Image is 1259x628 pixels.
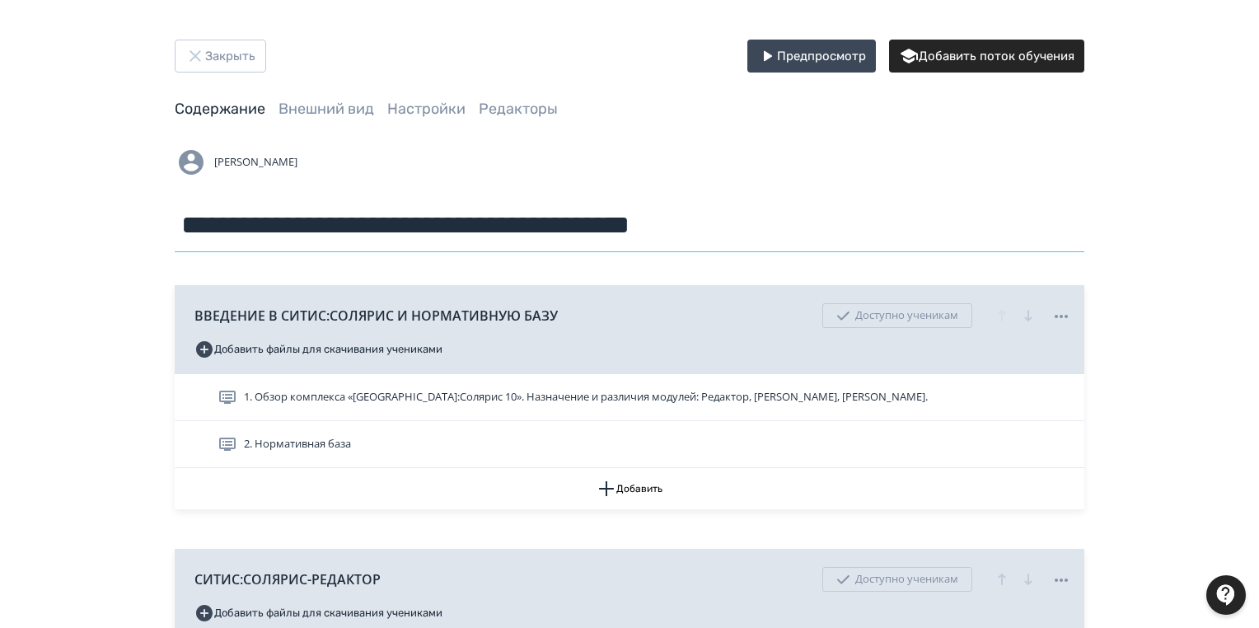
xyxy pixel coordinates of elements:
[244,436,351,452] span: 2. Нормативная база
[822,303,972,328] div: Доступно ученикам
[889,40,1084,73] button: Добавить поток обучения
[479,100,558,118] a: Редакторы
[175,421,1084,468] div: 2. Нормативная база
[244,389,928,405] span: 1. Обзор комплекса «СИТИС:Солярис 10». Назначение и различия модулей: Редактор, Аналитик, Моделлер.
[175,468,1084,509] button: Добавить
[214,154,297,171] span: [PERSON_NAME]
[194,600,442,626] button: Добавить файлы для скачивания учениками
[278,100,374,118] a: Внешний вид
[194,336,442,363] button: Добавить файлы для скачивания учениками
[387,100,466,118] a: Настройки
[175,40,266,73] button: Закрыть
[194,306,558,326] span: ВВЕДЕНИЕ В СИТИС:СОЛЯРИС И НОРМАТИВНУЮ БАЗУ
[175,374,1084,421] div: 1. Обзор комплекса «[GEOGRAPHIC_DATA]:Солярис 10». Назначение и различия модулей: Редактор, [PERS...
[822,567,972,592] div: Доступно ученикам
[747,40,876,73] button: Предпросмотр
[194,569,381,589] span: СИТИС:СОЛЯРИС-РЕДАКТОР
[175,100,265,118] a: Содержание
